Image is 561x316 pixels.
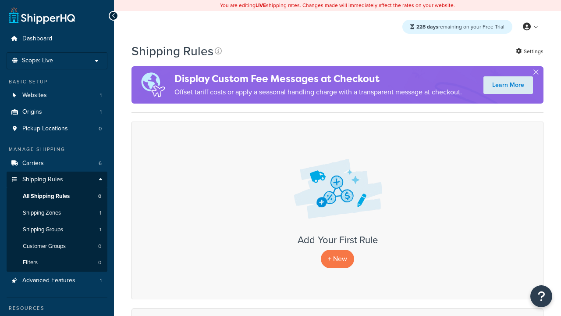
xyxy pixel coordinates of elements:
a: Advanced Features 1 [7,273,107,289]
span: Advanced Features [22,277,75,284]
li: Shipping Rules [7,172,107,272]
a: Shipping Groups 1 [7,222,107,238]
div: Manage Shipping [7,146,107,153]
h1: Shipping Rules [131,43,213,60]
span: Shipping Groups [23,226,63,233]
button: Open Resource Center [530,285,552,307]
b: LIVE [256,1,266,9]
span: Shipping Rules [22,176,63,183]
span: Customer Groups [23,243,66,250]
a: ShipperHQ Home [9,7,75,24]
li: Filters [7,255,107,271]
a: Websites 1 [7,87,107,104]
li: Carriers [7,155,107,172]
span: 0 [99,125,102,133]
h3: Add Your First Rule [141,235,534,245]
li: All Shipping Rules [7,188,107,205]
div: Resources [7,305,107,312]
span: Pickup Locations [22,125,68,133]
span: Websites [22,92,47,99]
span: 0 [98,243,101,250]
a: Learn More [483,76,533,94]
span: 6 [99,160,102,167]
a: Customer Groups 0 [7,238,107,255]
li: Pickup Locations [7,121,107,137]
li: Customer Groups [7,238,107,255]
div: remaining on your Free Trial [402,20,512,34]
span: 1 [100,108,102,116]
span: All Shipping Rules [23,193,70,200]
a: Dashboard [7,31,107,47]
span: 1 [100,277,102,284]
p: + New [321,250,354,268]
li: Advanced Features [7,273,107,289]
strong: 228 days [416,23,438,31]
a: Pickup Locations 0 [7,121,107,137]
a: Shipping Zones 1 [7,205,107,221]
a: Origins 1 [7,104,107,120]
span: Origins [22,108,42,116]
span: 1 [100,92,102,99]
a: Filters 0 [7,255,107,271]
a: Carriers 6 [7,155,107,172]
a: All Shipping Rules 0 [7,188,107,205]
a: Settings [516,45,543,57]
li: Shipping Groups [7,222,107,238]
span: 1 [99,209,101,217]
a: Shipping Rules [7,172,107,188]
span: Shipping Zones [23,209,61,217]
span: Dashboard [22,35,52,43]
li: Shipping Zones [7,205,107,221]
span: 0 [98,193,101,200]
span: Scope: Live [22,57,53,65]
img: duties-banner-06bc72dcb5fe05cb3f9472aba00be2ae8eb53ab6f0d8bb03d382ba314ac3c341.png [131,66,174,104]
span: Filters [23,259,38,266]
span: 0 [98,259,101,266]
div: Basic Setup [7,78,107,86]
li: Origins [7,104,107,120]
li: Websites [7,87,107,104]
p: Offset tariff costs or apply a seasonal handling charge with a transparent message at checkout. [174,86,462,98]
span: 1 [99,226,101,233]
h4: Display Custom Fee Messages at Checkout [174,72,462,86]
span: Carriers [22,160,44,167]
